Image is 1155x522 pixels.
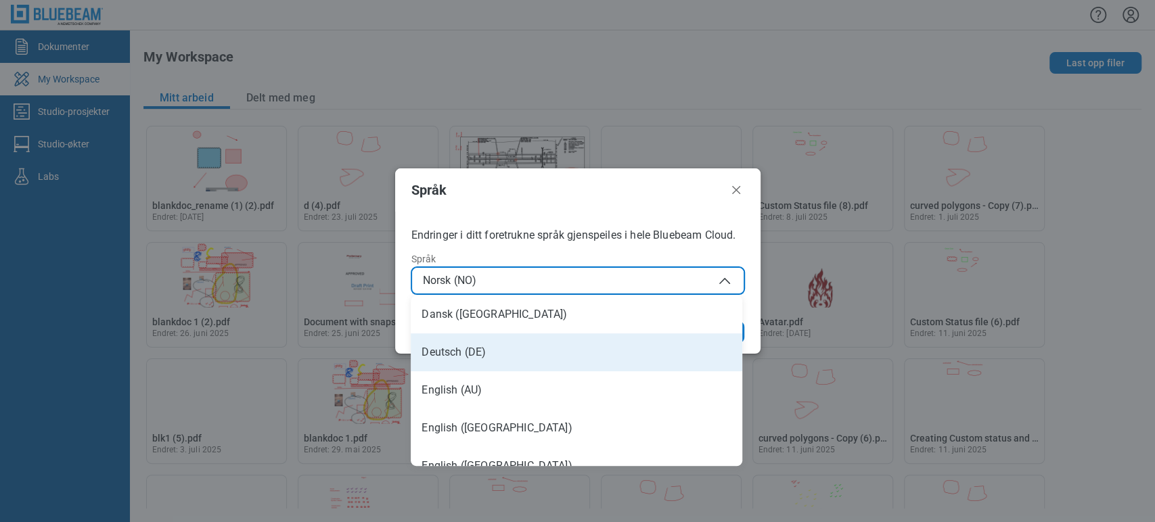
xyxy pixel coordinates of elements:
[411,228,744,243] p: Endringer i ditt foretrukne språk gjenspeiles i hele Bluebeam Cloud.
[411,254,744,264] label: Språk
[728,182,744,198] button: Lukk
[411,267,744,294] button: Norsk (NO)
[423,274,477,287] span: Norsk (NO)
[411,183,723,197] h2: Språk
[422,458,731,473] div: English ([GEOGRAPHIC_DATA])
[422,307,731,322] div: Dansk ([GEOGRAPHIC_DATA])
[422,383,731,398] div: English (AU)
[422,421,731,435] div: English ([GEOGRAPHIC_DATA])
[422,345,731,360] div: Deutsch (DE)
